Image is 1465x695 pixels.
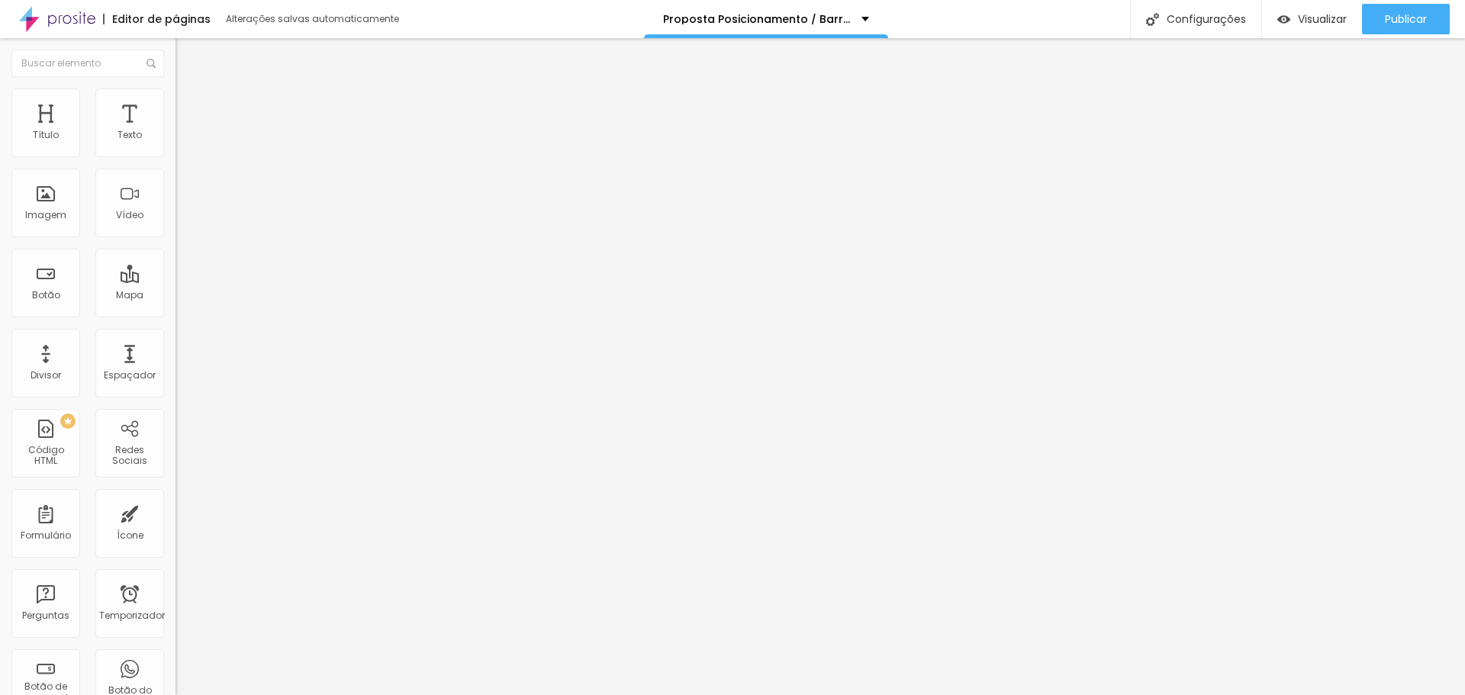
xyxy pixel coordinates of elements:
font: Proposta Posicionamento / Barra da Tijuca [663,11,905,27]
font: Publicar [1385,11,1427,27]
img: view-1.svg [1277,13,1290,26]
font: Divisor [31,368,61,381]
font: Vídeo [116,208,143,221]
font: Botão [32,288,60,301]
font: Configurações [1167,11,1246,27]
iframe: Editor [175,38,1465,695]
font: Imagem [25,208,66,221]
font: Perguntas [22,609,69,622]
font: Visualizar [1298,11,1347,27]
font: Mapa [116,288,143,301]
font: Editor de páginas [112,11,211,27]
button: Visualizar [1262,4,1362,34]
font: Código HTML [28,443,64,467]
img: Ícone [146,59,156,68]
font: Temporizador [99,609,165,622]
font: Texto [118,128,142,141]
font: Alterações salvas automaticamente [226,12,399,25]
font: Redes Sociais [112,443,147,467]
img: Ícone [1146,13,1159,26]
font: Espaçador [104,368,156,381]
button: Publicar [1362,4,1450,34]
font: Título [33,128,59,141]
input: Buscar elemento [11,50,164,77]
font: Formulário [21,529,71,542]
font: Ícone [117,529,143,542]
